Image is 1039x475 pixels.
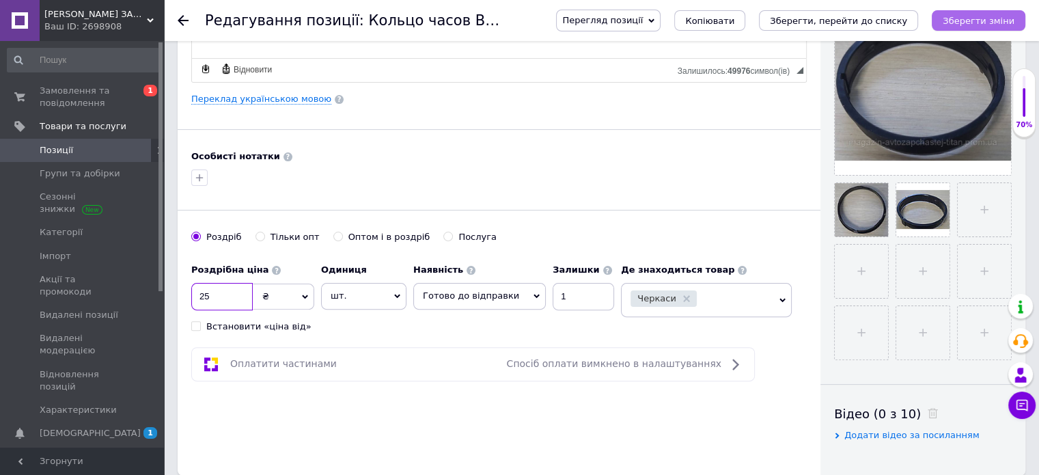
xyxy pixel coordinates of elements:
div: Роздріб [206,231,242,243]
span: [DEMOGRAPHIC_DATA] [40,427,141,439]
div: Повернутися назад [178,15,189,26]
span: Перегляд позиції [562,15,643,25]
span: шт. [321,283,406,309]
span: Замовлення та повідомлення [40,85,126,109]
b: Особисті нотатки [191,151,280,161]
span: ₴ [262,291,269,301]
span: Позиції [40,144,73,157]
input: 0 [191,283,253,310]
div: Встановити «ціна від» [206,321,311,333]
span: Потягніть для зміни розмірів [796,67,803,74]
span: Характеристики [40,404,117,416]
button: Зберегти зміни [932,10,1025,31]
body: Редактор, 8F5F9456-8814-4F82-AAF3-C84074F31204 [14,14,600,28]
b: Наявність [413,264,463,275]
span: Товари та послуги [40,120,126,133]
button: Копіювати [674,10,745,31]
span: Готово до відправки [423,290,519,301]
div: Тільки опт [271,231,320,243]
span: Категорії [40,226,83,239]
span: Видалені модерацією [40,332,126,357]
span: Відновити [232,64,272,76]
span: Копіювати [685,16,734,26]
input: - [553,283,614,310]
button: Чат з покупцем [1008,392,1036,419]
span: 1 [143,85,157,96]
span: Відео (0 з 10) [834,407,921,421]
div: 70% Якість заповнення [1012,68,1036,137]
div: Послуга [458,231,497,243]
a: Зробити резервну копію зараз [198,62,213,77]
span: Імпорт [40,250,71,262]
button: Зберегти, перейти до списку [759,10,918,31]
span: Оплатити частинами [230,358,337,369]
span: 49976 [728,66,750,76]
input: Пошук [7,48,161,72]
b: Залишки [553,264,599,275]
span: 1 [143,427,157,439]
div: Кiлькiсть символiв [678,63,796,76]
a: Переклад українською мовою [191,94,331,105]
b: Одиниця [321,264,367,275]
span: ТИТАН ЧЕРКАСИ ЗАПЧАСТИНИ [44,8,147,21]
div: 70% [1013,120,1035,130]
span: Черкаси [637,294,676,303]
span: Акції та промокоди [40,273,126,298]
h1: Редагування позиції: Кольцо часов ВАЗ 2101-07 [205,12,568,29]
span: Сезонні знижки [40,191,126,215]
a: Відновити [219,62,274,77]
b: Де знаходиться товар [621,264,734,275]
span: Спосіб оплати вимкнено в налаштуваннях [507,358,721,369]
i: Зберегти, перейти до списку [770,16,907,26]
div: Ваш ID: 2698908 [44,21,164,33]
span: Відновлення позицій [40,368,126,393]
i: Зберегти зміни [943,16,1014,26]
div: Оптом і в роздріб [348,231,430,243]
span: Видалені позиції [40,309,118,321]
span: Групи та добірки [40,167,120,180]
b: Роздрібна ціна [191,264,268,275]
span: Додати відео за посиланням [844,430,980,440]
